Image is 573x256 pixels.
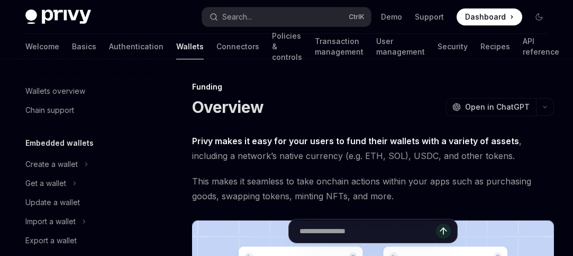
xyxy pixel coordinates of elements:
[531,8,548,25] button: Toggle dark mode
[25,158,78,171] div: Create a wallet
[480,34,510,59] a: Recipes
[465,12,506,22] span: Dashboard
[25,104,74,117] div: Chain support
[72,34,96,59] a: Basics
[523,34,559,59] a: API reference
[465,102,530,112] span: Open in ChatGPT
[202,7,370,27] button: Search...CtrlK
[25,215,76,228] div: Import a wallet
[436,224,451,239] button: Send message
[25,234,77,247] div: Export a wallet
[192,82,554,92] div: Funding
[17,82,152,101] a: Wallets overview
[415,12,444,22] a: Support
[438,34,468,59] a: Security
[381,12,402,22] a: Demo
[25,34,59,59] a: Welcome
[176,34,204,59] a: Wallets
[25,85,85,98] div: Wallets overview
[192,136,519,146] strong: Privy makes it easy for your users to fund their wallets with a variety of assets
[192,174,554,204] span: This makes it seamless to take onchain actions within your apps such as purchasing goods, swappin...
[17,231,152,250] a: Export a wallet
[192,98,263,117] h1: Overview
[109,34,163,59] a: Authentication
[25,177,66,190] div: Get a wallet
[25,137,94,149] h5: Embedded wallets
[25,10,91,24] img: dark logo
[445,98,536,116] button: Open in ChatGPT
[192,134,554,163] span: , including a network’s native currency (e.g. ETH, SOL), USDC, and other tokens.
[457,8,522,25] a: Dashboard
[349,13,365,21] span: Ctrl K
[222,11,252,23] div: Search...
[17,193,152,212] a: Update a wallet
[315,34,363,59] a: Transaction management
[17,101,152,120] a: Chain support
[272,34,302,59] a: Policies & controls
[376,34,425,59] a: User management
[25,196,80,209] div: Update a wallet
[216,34,259,59] a: Connectors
